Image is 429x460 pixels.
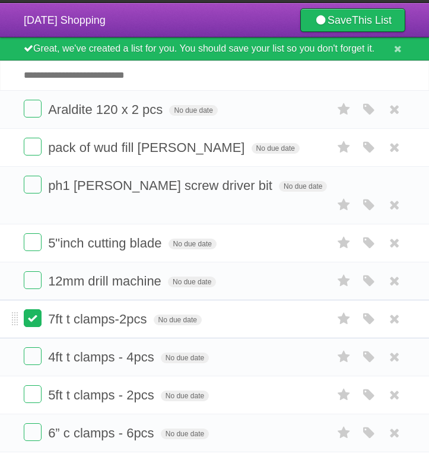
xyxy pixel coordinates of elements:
[154,315,202,325] span: No due date
[24,14,106,26] span: [DATE] Shopping
[48,178,275,193] span: ph1 [PERSON_NAME] screw driver bit
[352,14,392,26] b: This List
[24,138,42,156] label: Done
[24,385,42,403] label: Done
[24,176,42,193] label: Done
[48,274,164,288] span: ⁠⁠12mm drill machine
[333,195,355,215] label: Star task
[48,236,164,250] span: 5"inch cutting blade
[48,426,157,440] span: ⁠6” c clamps - 6pcs
[48,350,157,364] span: 4ft t clamps - 4pcs
[169,105,217,116] span: No due date
[333,138,355,157] label: Star task
[333,309,355,329] label: Star task
[24,271,42,289] label: Done
[161,391,209,401] span: No due date
[161,353,209,363] span: No due date
[333,100,355,119] label: Star task
[169,239,217,249] span: No due date
[333,347,355,367] label: Star task
[333,423,355,443] label: Star task
[24,100,42,118] label: Done
[300,8,405,32] a: SaveThis List
[333,233,355,253] label: Star task
[333,385,355,405] label: Star task
[168,277,216,287] span: No due date
[48,102,166,117] span: Araldite 120 x 2 pcs
[48,388,157,402] span: 5ft t clamps - 2pcs
[161,429,209,439] span: No due date
[48,312,150,326] span: ⁠⁠7ft t clamps-2pcs
[333,271,355,291] label: Star task
[24,423,42,441] label: Done
[252,143,300,154] span: No due date
[24,233,42,251] label: Done
[279,181,327,192] span: No due date
[24,347,42,365] label: Done
[24,309,42,327] label: Done
[48,140,247,155] span: ⁠pack of wud fill [PERSON_NAME]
